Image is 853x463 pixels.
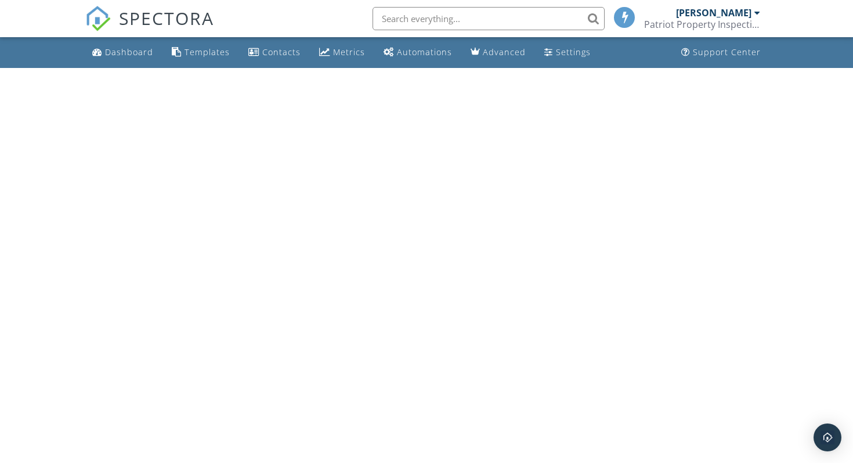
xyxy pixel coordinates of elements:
div: Templates [185,46,230,58]
div: Automations [397,46,452,58]
img: The Best Home Inspection Software - Spectora [85,6,111,31]
div: Dashboard [105,46,153,58]
span: SPECTORA [119,6,214,30]
a: Support Center [677,42,765,63]
div: [PERSON_NAME] [676,7,751,19]
a: Templates [167,42,234,63]
a: Dashboard [88,42,158,63]
a: Automations (Basic) [379,42,457,63]
div: Open Intercom Messenger [814,423,841,451]
a: SPECTORA [85,16,214,40]
input: Search everything... [373,7,605,30]
a: Contacts [244,42,305,63]
div: Patriot Property Inspections [644,19,760,30]
a: Metrics [315,42,370,63]
div: Support Center [693,46,761,58]
div: Advanced [483,46,526,58]
div: Contacts [262,46,301,58]
a: Advanced [466,42,530,63]
a: Settings [540,42,595,63]
div: Metrics [333,46,365,58]
div: Settings [556,46,591,58]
